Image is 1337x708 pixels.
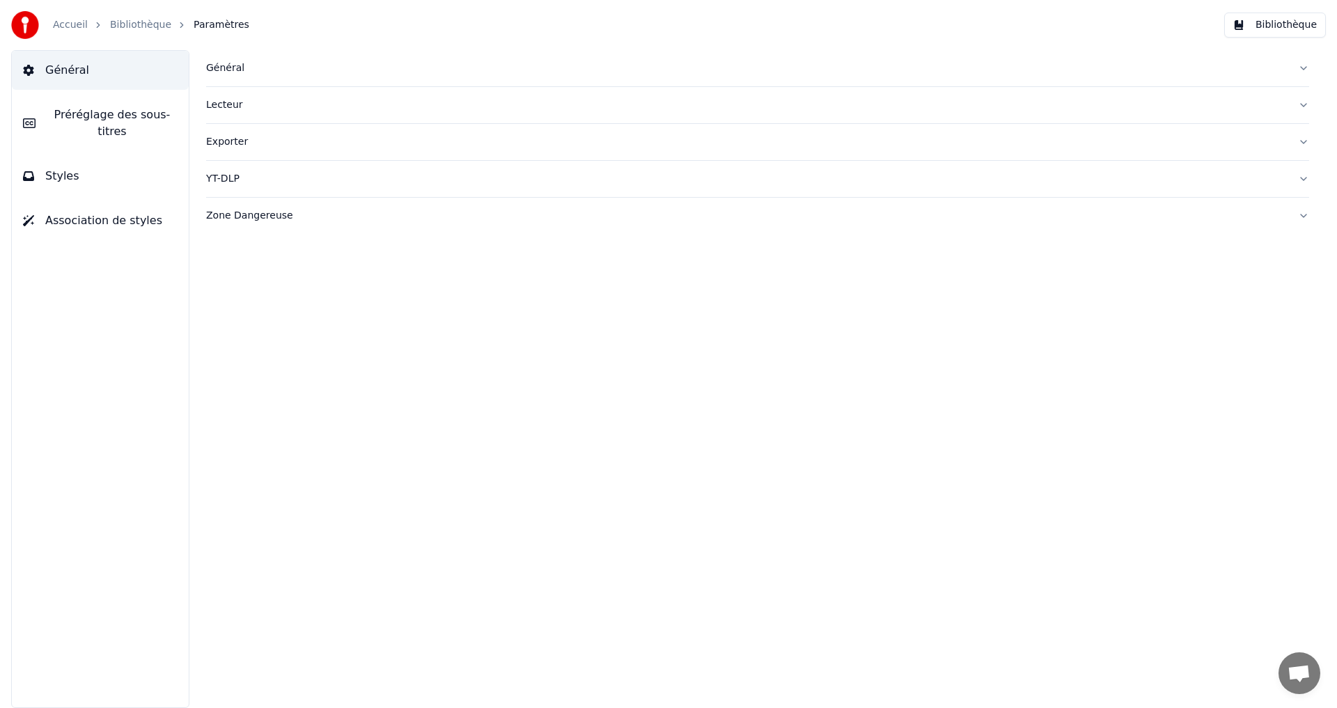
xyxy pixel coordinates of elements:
[12,157,189,196] button: Styles
[11,11,39,39] img: youka
[206,87,1309,123] button: Lecteur
[206,161,1309,197] button: YT-DLP
[47,107,178,140] span: Préréglage des sous-titres
[53,18,249,32] nav: breadcrumb
[206,172,1287,186] div: YT-DLP
[110,18,171,32] a: Bibliothèque
[206,98,1287,112] div: Lecteur
[206,50,1309,86] button: Général
[1279,652,1320,694] a: Ouvrir le chat
[206,124,1309,160] button: Exporter
[206,198,1309,234] button: Zone Dangereuse
[206,61,1287,75] div: Général
[206,135,1287,149] div: Exporter
[12,95,189,151] button: Préréglage des sous-titres
[206,209,1287,223] div: Zone Dangereuse
[53,18,88,32] a: Accueil
[1224,13,1326,38] button: Bibliothèque
[12,201,189,240] button: Association de styles
[194,18,249,32] span: Paramètres
[45,212,162,229] span: Association de styles
[45,168,79,184] span: Styles
[45,62,89,79] span: Général
[12,51,189,90] button: Général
